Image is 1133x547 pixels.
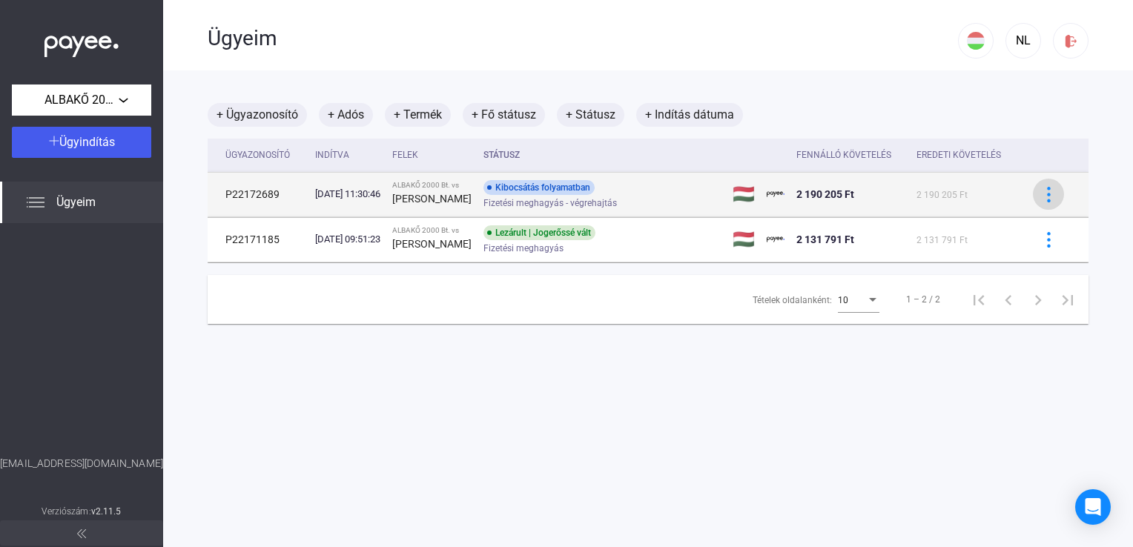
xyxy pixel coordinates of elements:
[44,91,119,109] span: ALBAKŐ 2000 Bt.
[56,193,96,211] span: Ügyeim
[328,106,364,124] font: + Adós
[727,217,761,262] td: 🇭🇺
[838,295,848,305] span: 10
[392,226,472,235] div: ALBAKŐ 2000 Bt. vs
[208,26,958,51] div: Ügyeim
[77,529,86,538] img: arrow-double-left-grey.svg
[225,146,290,164] div: Ügyazonosító
[91,506,122,517] strong: v2.11.5
[753,291,832,309] div: Tételek oldalanként:
[12,84,151,116] button: ALBAKŐ 2000 Bt.
[916,146,1014,164] div: Eredeti követelés
[1063,33,1079,49] img: kijelentkezés-piros
[315,187,380,202] div: [DATE] 11:30:46
[1033,179,1064,210] button: több-kék
[1041,187,1057,202] img: több-kék
[394,106,442,124] font: + Termék
[392,193,472,205] strong: [PERSON_NAME]
[1016,33,1031,47] font: NL
[796,146,905,164] div: Fennálló követelés
[49,136,59,146] img: plus-white.svg
[727,172,761,216] td: 🇭🇺
[796,146,891,164] div: Fennálló követelés
[994,285,1023,314] button: Előző oldal
[483,194,617,212] span: Fizetési meghagyás - végrehajtás
[645,106,734,124] font: + Indítás dátuma
[315,146,380,164] div: Indítva
[1041,232,1057,248] img: több-kék
[1053,23,1089,59] button: kijelentkezés-piros
[392,238,472,250] strong: [PERSON_NAME]
[796,188,854,200] span: 2 190 205 Ft
[1023,285,1053,314] button: Következő oldal
[967,32,985,50] img: HU
[483,180,595,195] div: Kibocsátás folyamatban
[483,225,595,240] div: Lezárult | Jogerőssé vált
[12,127,151,158] button: Ügyindítás
[838,291,879,308] mat-select: Tételek oldalanként:
[1005,23,1041,59] button: NL
[392,146,472,164] div: Felek
[767,185,784,203] img: kedvezményezett-logó
[225,146,303,164] div: Ügyazonosító
[916,190,968,200] span: 2 190 205 Ft
[208,172,309,216] td: P22172689
[566,106,615,124] font: + Státusz
[59,135,115,149] span: Ügyindítás
[392,146,418,164] div: Felek
[392,181,472,190] div: ALBAKŐ 2000 Bt. vs
[315,232,380,247] div: [DATE] 09:51:23
[1053,285,1083,314] button: Utolsó oldal
[906,291,940,308] div: 1 – 2 / 2
[44,27,119,58] img: white-payee-white-dot.svg
[958,23,994,59] button: HU
[916,235,968,245] span: 2 131 791 Ft
[796,233,854,245] span: 2 131 791 Ft
[483,239,564,257] span: Fizetési meghagyás
[208,217,309,262] td: P22171185
[472,106,536,124] font: + Fő státusz
[964,285,994,314] button: Első oldal
[217,106,298,124] font: + Ügyazonosító
[478,139,726,172] th: Státusz
[27,193,44,211] img: list.svg
[1075,489,1111,525] div: Nyissa meg az Intercom Messengert
[315,146,349,164] div: Indítva
[767,231,784,248] img: kedvezményezett-logó
[1033,224,1064,255] button: több-kék
[916,146,1001,164] div: Eredeti követelés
